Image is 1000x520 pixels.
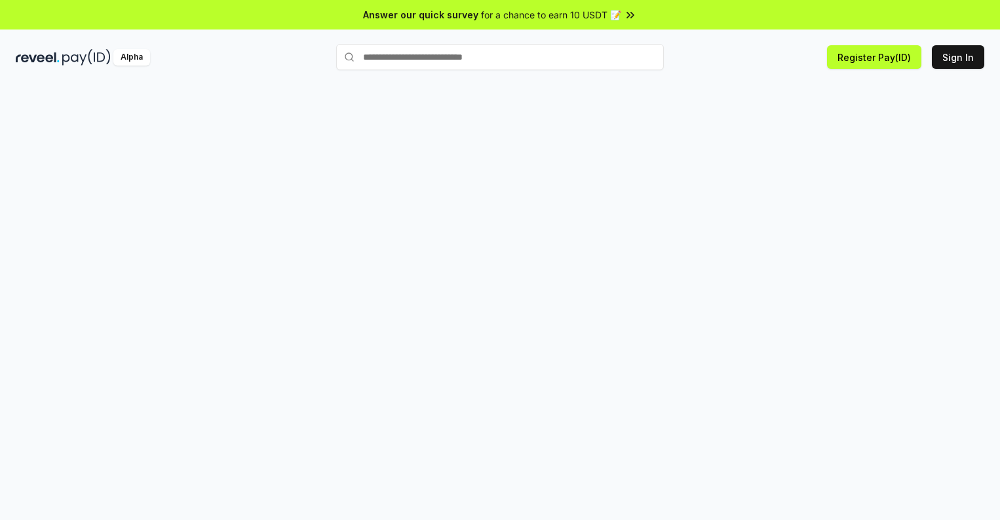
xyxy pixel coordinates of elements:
[62,49,111,66] img: pay_id
[932,45,984,69] button: Sign In
[481,8,621,22] span: for a chance to earn 10 USDT 📝
[16,49,60,66] img: reveel_dark
[113,49,150,66] div: Alpha
[363,8,478,22] span: Answer our quick survey
[827,45,921,69] button: Register Pay(ID)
